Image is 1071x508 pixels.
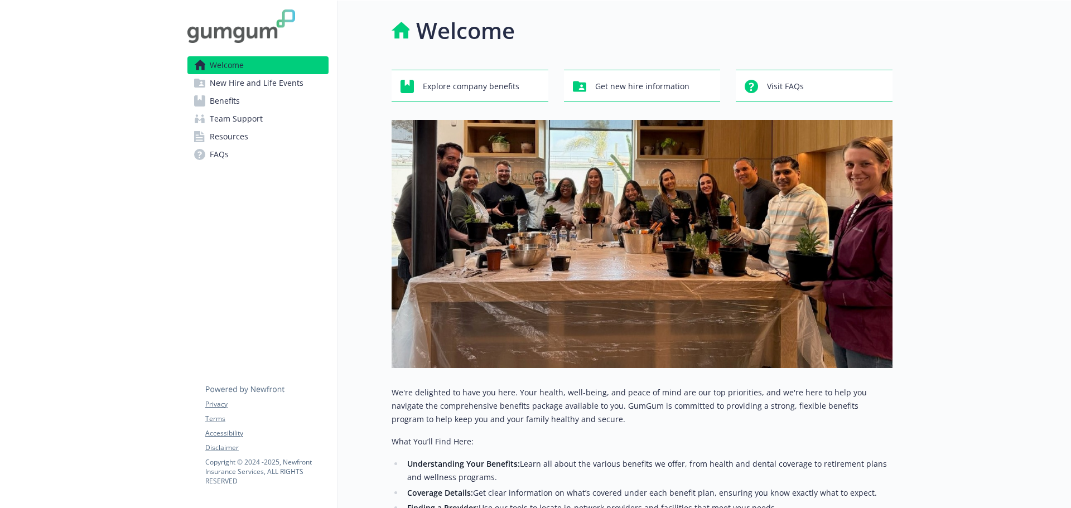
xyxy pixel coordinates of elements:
[595,76,689,97] span: Get new hire information
[210,74,303,92] span: New Hire and Life Events
[423,76,519,97] span: Explore company benefits
[392,120,893,368] img: overview page banner
[187,74,329,92] a: New Hire and Life Events
[407,458,520,469] strong: Understanding Your Benefits:
[210,56,244,74] span: Welcome
[187,128,329,146] a: Resources
[392,70,548,102] button: Explore company benefits
[187,56,329,74] a: Welcome
[392,386,893,426] p: We're delighted to have you here. Your health, well-being, and peace of mind are our top prioriti...
[210,92,240,110] span: Benefits
[187,110,329,128] a: Team Support
[416,14,515,47] h1: Welcome
[210,110,263,128] span: Team Support
[210,146,229,163] span: FAQs
[736,70,893,102] button: Visit FAQs
[205,457,328,486] p: Copyright © 2024 - 2025 , Newfront Insurance Services, ALL RIGHTS RESERVED
[187,146,329,163] a: FAQs
[564,70,721,102] button: Get new hire information
[404,486,893,500] li: Get clear information on what’s covered under each benefit plan, ensuring you know exactly what t...
[187,92,329,110] a: Benefits
[392,435,893,448] p: What You’ll Find Here:
[205,443,328,453] a: Disclaimer
[407,487,473,498] strong: Coverage Details:
[205,399,328,409] a: Privacy
[205,414,328,424] a: Terms
[210,128,248,146] span: Resources
[404,457,893,484] li: Learn all about the various benefits we offer, from health and dental coverage to retirement plan...
[767,76,804,97] span: Visit FAQs
[205,428,328,438] a: Accessibility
